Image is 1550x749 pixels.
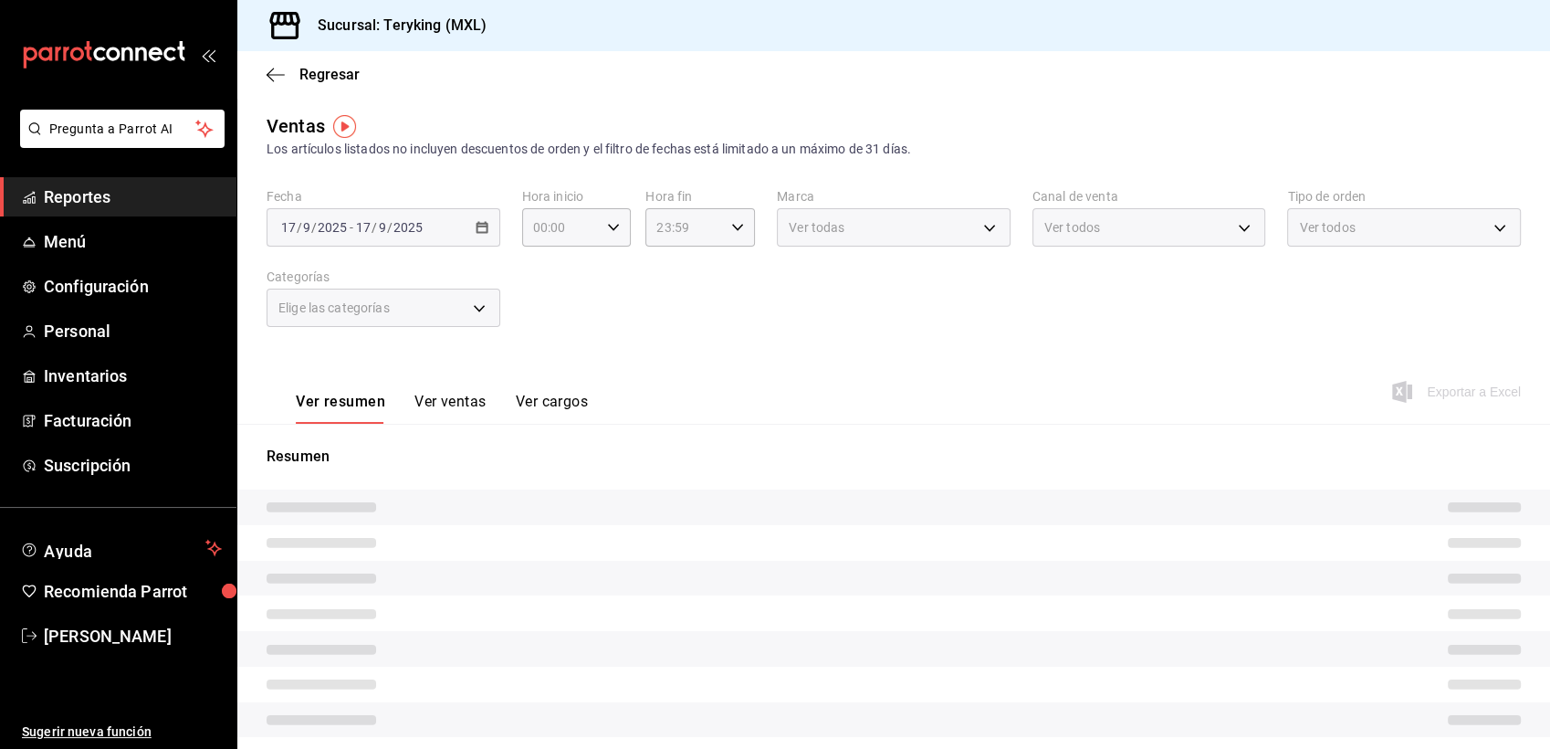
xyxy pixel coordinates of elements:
[378,220,387,235] input: --
[44,185,222,209] span: Reportes
[44,537,198,559] span: Ayuda
[414,393,487,424] button: Ver ventas
[296,393,588,424] div: navigation tabs
[1032,190,1266,203] label: Canal de venta
[44,408,222,433] span: Facturación
[44,274,222,299] span: Configuración
[350,220,353,235] span: -
[267,112,325,140] div: Ventas
[44,624,222,649] span: [PERSON_NAME]
[645,190,755,203] label: Hora fin
[296,393,385,424] button: Ver resumen
[278,299,390,317] span: Elige las categorías
[20,110,225,148] button: Pregunta a Parrot AI
[302,220,311,235] input: --
[311,220,317,235] span: /
[317,220,348,235] input: ----
[777,190,1011,203] label: Marca
[1044,218,1100,237] span: Ver todos
[267,190,500,203] label: Fecha
[22,723,222,742] span: Sugerir nueva función
[13,132,225,152] a: Pregunta a Parrot AI
[516,393,589,424] button: Ver cargos
[522,190,632,203] label: Hora inicio
[1299,218,1355,237] span: Ver todos
[299,66,360,83] span: Regresar
[333,115,356,138] img: Tooltip marker
[1287,190,1521,203] label: Tipo de orden
[44,229,222,254] span: Menú
[789,218,844,237] span: Ver todas
[267,446,1521,468] p: Resumen
[267,270,500,283] label: Categorías
[201,47,215,62] button: open_drawer_menu
[355,220,372,235] input: --
[393,220,424,235] input: ----
[44,579,222,604] span: Recomienda Parrot
[372,220,377,235] span: /
[267,140,1521,159] div: Los artículos listados no incluyen descuentos de orden y el filtro de fechas está limitado a un m...
[267,66,360,83] button: Regresar
[44,364,222,388] span: Inventarios
[280,220,297,235] input: --
[303,15,487,37] h3: Sucursal: Teryking (MXL)
[387,220,393,235] span: /
[44,319,222,343] span: Personal
[49,120,196,139] span: Pregunta a Parrot AI
[44,453,222,478] span: Suscripción
[297,220,302,235] span: /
